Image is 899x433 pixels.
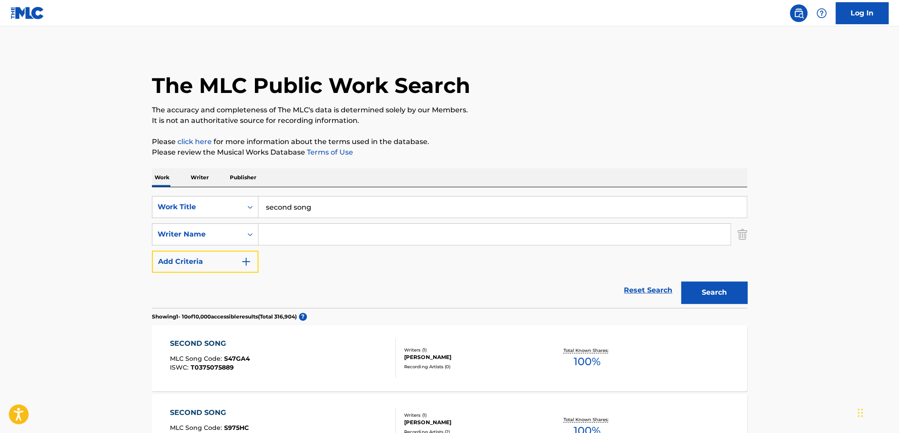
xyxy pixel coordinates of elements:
[404,412,537,418] div: Writers ( 1 )
[404,418,537,426] div: [PERSON_NAME]
[404,353,537,361] div: [PERSON_NAME]
[563,347,610,354] p: Total Known Shares:
[836,2,888,24] a: Log In
[790,4,807,22] a: Public Search
[152,313,297,321] p: Showing 1 - 10 of 10,000 accessible results (Total 316,904 )
[299,313,307,321] span: ?
[152,72,470,99] h1: The MLC Public Work Search
[573,354,600,370] span: 100 %
[681,281,747,303] button: Search
[152,168,172,187] p: Work
[813,4,830,22] div: Help
[158,229,237,240] div: Writer Name
[152,325,747,391] a: SECOND SONGMLC Song Code:S47GA4ISWC:T0375075889Writers (1)[PERSON_NAME]Recording Artists (0)Total...
[224,424,249,432] span: S975HC
[152,251,258,273] button: Add Criteria
[152,196,747,308] form: Search Form
[177,137,212,146] a: click here
[404,363,537,370] div: Recording Artists ( 0 )
[619,281,677,300] a: Reset Search
[152,137,747,147] p: Please for more information about the terms used in the database.
[241,256,251,267] img: 9d2ae6d4665cec9f34b9.svg
[188,168,211,187] p: Writer
[793,8,804,19] img: search
[816,8,827,19] img: help
[227,168,259,187] p: Publisher
[170,407,249,418] div: SECOND SONG
[191,363,234,371] span: T0375075889
[152,115,747,126] p: It is not an authoritative source for recording information.
[404,347,537,353] div: Writers ( 1 )
[855,391,899,433] iframe: Chat Widget
[563,416,610,423] p: Total Known Shares:
[170,355,224,363] span: MLC Song Code :
[170,363,191,371] span: ISWC :
[170,424,224,432] span: MLC Song Code :
[152,105,747,115] p: The accuracy and completeness of The MLC's data is determined solely by our Members.
[224,355,250,363] span: S47GA4
[305,148,353,156] a: Terms of Use
[170,338,250,349] div: SECOND SONG
[152,147,747,158] p: Please review the Musical Works Database
[737,223,747,245] img: Delete Criterion
[158,202,237,212] div: Work Title
[11,7,44,19] img: MLC Logo
[858,400,863,426] div: Drag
